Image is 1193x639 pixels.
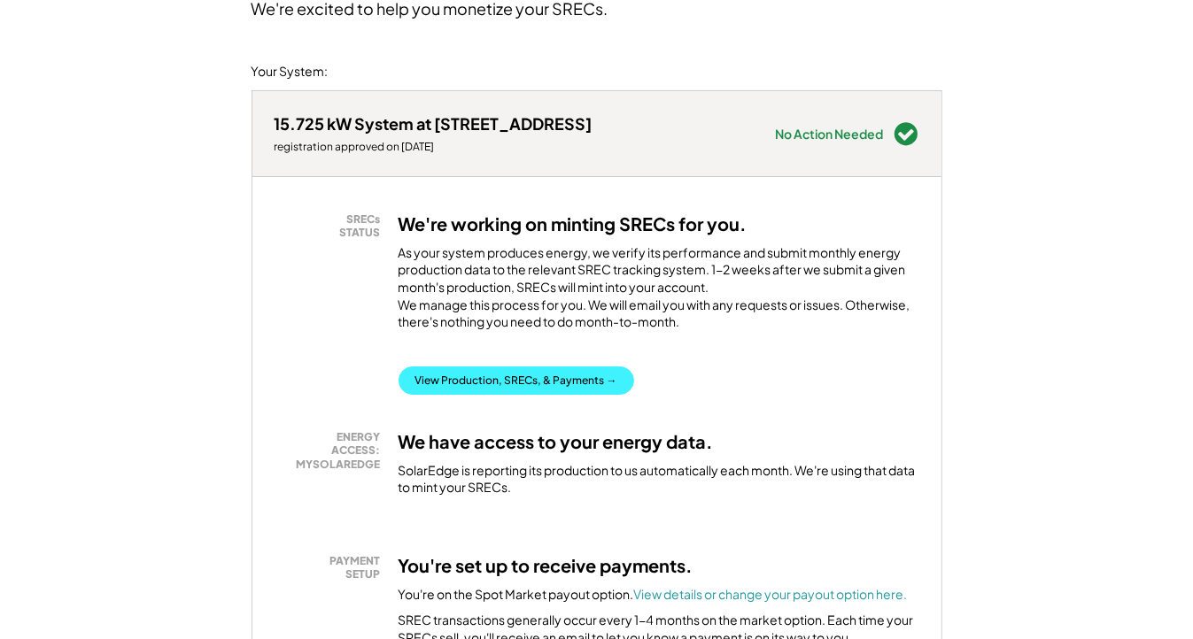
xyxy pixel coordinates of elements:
[399,366,634,395] button: View Production, SRECs, & Payments →
[283,430,381,472] div: ENERGY ACCESS: MYSOLAREDGE
[399,430,714,453] h3: We have access to your energy data.
[399,212,748,235] h3: We're working on minting SRECs for you.
[776,127,884,140] div: No Action Needed
[399,462,919,497] div: SolarEdge is reporting its production to us automatically each month. We're using that data to mi...
[275,113,593,134] div: 15.725 kW System at [STREET_ADDRESS]
[634,586,908,602] a: View details or change your payout option here.
[399,586,908,604] div: You're on the Spot Market payout option.
[399,244,919,340] div: As your system produces energy, we verify its performance and submit monthly energy production da...
[399,554,693,577] h3: You're set up to receive payments.
[275,140,593,154] div: registration approved on [DATE]
[252,63,329,81] div: Your System:
[283,554,381,581] div: PAYMENT SETUP
[283,212,381,240] div: SRECs STATUS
